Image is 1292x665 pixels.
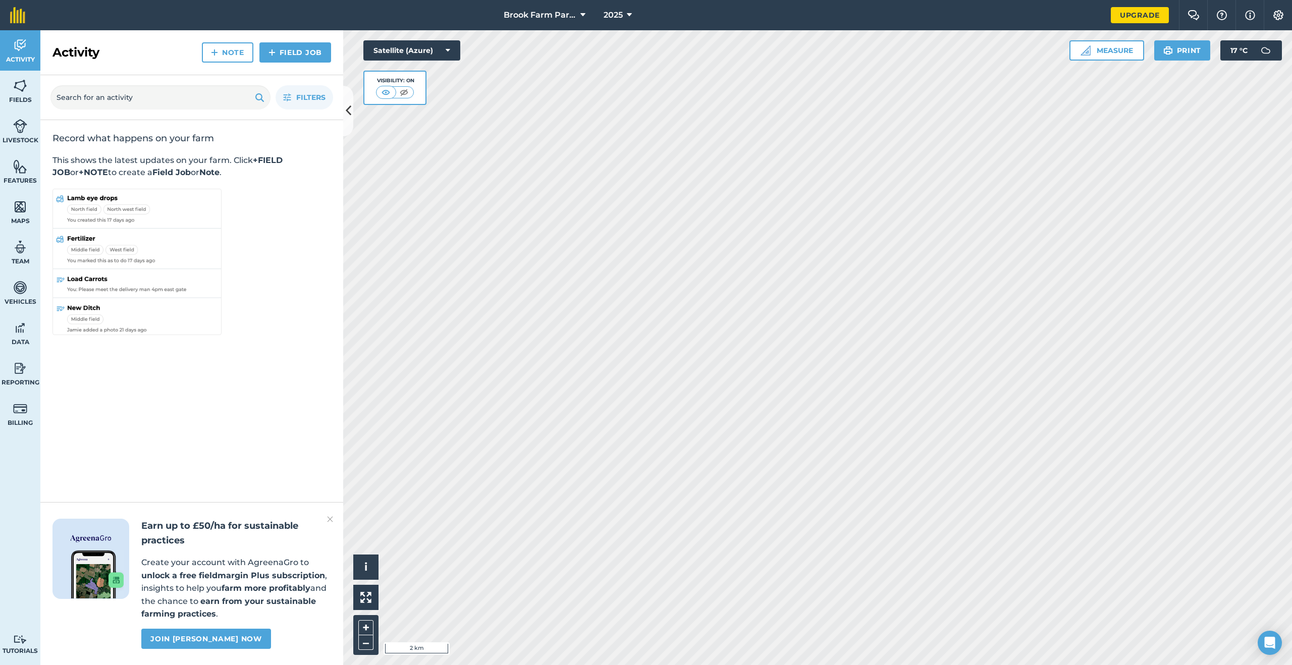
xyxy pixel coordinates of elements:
img: svg+xml;base64,PHN2ZyB4bWxucz0iaHR0cDovL3d3dy53My5vcmcvMjAwMC9zdmciIHdpZHRoPSIxNyIgaGVpZ2h0PSIxNy... [1245,9,1255,21]
input: Search for an activity [50,85,271,109]
p: This shows the latest updates on your farm. Click or to create a or . [52,154,331,179]
img: svg+xml;base64,PHN2ZyB4bWxucz0iaHR0cDovL3d3dy53My5vcmcvMjAwMC9zdmciIHdpZHRoPSI1MCIgaGVpZ2h0PSI0MC... [398,87,410,97]
h2: Activity [52,44,99,61]
img: Ruler icon [1081,45,1091,56]
img: svg+xml;base64,PD94bWwgdmVyc2lvbj0iMS4wIiBlbmNvZGluZz0idXRmLTgiPz4KPCEtLSBHZW5lcmF0b3I6IEFkb2JlIE... [13,361,27,376]
button: i [353,555,379,580]
img: svg+xml;base64,PD94bWwgdmVyc2lvbj0iMS4wIiBlbmNvZGluZz0idXRmLTgiPz4KPCEtLSBHZW5lcmF0b3I6IEFkb2JlIE... [13,240,27,255]
span: 17 ° C [1230,40,1248,61]
h2: Earn up to £50/ha for sustainable practices [141,519,331,548]
img: svg+xml;base64,PD94bWwgdmVyc2lvbj0iMS4wIiBlbmNvZGluZz0idXRmLTgiPz4KPCEtLSBHZW5lcmF0b3I6IEFkb2JlIE... [13,280,27,295]
a: Join [PERSON_NAME] now [141,629,271,649]
span: i [364,561,367,573]
img: svg+xml;base64,PHN2ZyB4bWxucz0iaHR0cDovL3d3dy53My5vcmcvMjAwMC9zdmciIHdpZHRoPSIyMiIgaGVpZ2h0PSIzMC... [327,513,333,525]
a: Note [202,42,253,63]
span: 2025 [604,9,623,21]
button: + [358,620,373,635]
img: svg+xml;base64,PD94bWwgdmVyc2lvbj0iMS4wIiBlbmNvZGluZz0idXRmLTgiPz4KPCEtLSBHZW5lcmF0b3I6IEFkb2JlIE... [13,635,27,644]
strong: unlock a free fieldmargin Plus subscription [141,571,325,580]
button: Filters [276,85,333,109]
img: svg+xml;base64,PHN2ZyB4bWxucz0iaHR0cDovL3d3dy53My5vcmcvMjAwMC9zdmciIHdpZHRoPSI1NiIgaGVpZ2h0PSI2MC... [13,159,27,174]
img: svg+xml;base64,PHN2ZyB4bWxucz0iaHR0cDovL3d3dy53My5vcmcvMjAwMC9zdmciIHdpZHRoPSIxOSIgaGVpZ2h0PSIyNC... [1163,44,1173,57]
button: Print [1154,40,1211,61]
img: svg+xml;base64,PD94bWwgdmVyc2lvbj0iMS4wIiBlbmNvZGluZz0idXRmLTgiPz4KPCEtLSBHZW5lcmF0b3I6IEFkb2JlIE... [13,119,27,134]
img: svg+xml;base64,PD94bWwgdmVyc2lvbj0iMS4wIiBlbmNvZGluZz0idXRmLTgiPz4KPCEtLSBHZW5lcmF0b3I6IEFkb2JlIE... [1256,40,1276,61]
img: svg+xml;base64,PD94bWwgdmVyc2lvbj0iMS4wIiBlbmNvZGluZz0idXRmLTgiPz4KPCEtLSBHZW5lcmF0b3I6IEFkb2JlIE... [13,320,27,336]
button: Measure [1069,40,1144,61]
img: svg+xml;base64,PD94bWwgdmVyc2lvbj0iMS4wIiBlbmNvZGluZz0idXRmLTgiPz4KPCEtLSBHZW5lcmF0b3I6IEFkb2JlIE... [13,38,27,53]
img: svg+xml;base64,PHN2ZyB4bWxucz0iaHR0cDovL3d3dy53My5vcmcvMjAwMC9zdmciIHdpZHRoPSI1NiIgaGVpZ2h0PSI2MC... [13,78,27,93]
p: Create your account with AgreenaGro to , insights to help you and the chance to . [141,556,331,621]
button: Satellite (Azure) [363,40,460,61]
img: svg+xml;base64,PHN2ZyB4bWxucz0iaHR0cDovL3d3dy53My5vcmcvMjAwMC9zdmciIHdpZHRoPSIxNCIgaGVpZ2h0PSIyNC... [268,46,276,59]
strong: Field Job [152,168,191,177]
img: Four arrows, one pointing top left, one top right, one bottom right and the last bottom left [360,592,371,603]
a: Field Job [259,42,331,63]
img: fieldmargin Logo [10,7,25,23]
img: Two speech bubbles overlapping with the left bubble in the forefront [1188,10,1200,20]
span: Brook Farm Partnership [504,9,576,21]
img: svg+xml;base64,PHN2ZyB4bWxucz0iaHR0cDovL3d3dy53My5vcmcvMjAwMC9zdmciIHdpZHRoPSIxNCIgaGVpZ2h0PSIyNC... [211,46,218,59]
strong: +NOTE [79,168,108,177]
img: svg+xml;base64,PHN2ZyB4bWxucz0iaHR0cDovL3d3dy53My5vcmcvMjAwMC9zdmciIHdpZHRoPSI1NiIgaGVpZ2h0PSI2MC... [13,199,27,214]
div: Visibility: On [376,77,414,85]
img: A question mark icon [1216,10,1228,20]
div: Open Intercom Messenger [1258,631,1282,655]
strong: Note [199,168,220,177]
img: svg+xml;base64,PHN2ZyB4bWxucz0iaHR0cDovL3d3dy53My5vcmcvMjAwMC9zdmciIHdpZHRoPSIxOSIgaGVpZ2h0PSIyNC... [255,91,264,103]
h2: Record what happens on your farm [52,132,331,144]
strong: earn from your sustainable farming practices [141,596,316,619]
img: Screenshot of the Gro app [71,550,124,598]
strong: farm more profitably [222,583,310,593]
button: – [358,635,373,650]
span: Filters [296,92,326,103]
img: svg+xml;base64,PHN2ZyB4bWxucz0iaHR0cDovL3d3dy53My5vcmcvMjAwMC9zdmciIHdpZHRoPSI1MCIgaGVpZ2h0PSI0MC... [380,87,392,97]
button: 17 °C [1220,40,1282,61]
img: A cog icon [1272,10,1284,20]
img: svg+xml;base64,PD94bWwgdmVyc2lvbj0iMS4wIiBlbmNvZGluZz0idXRmLTgiPz4KPCEtLSBHZW5lcmF0b3I6IEFkb2JlIE... [13,401,27,416]
a: Upgrade [1111,7,1169,23]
